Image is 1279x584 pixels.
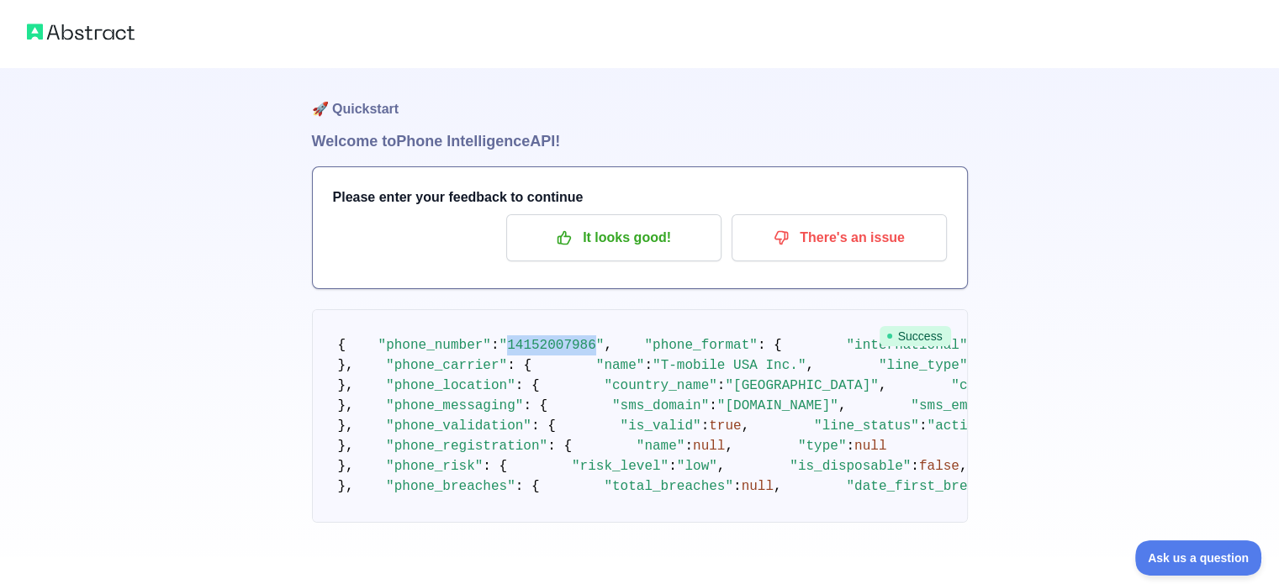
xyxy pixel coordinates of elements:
[911,398,1000,413] span: "sms_email"
[612,398,709,413] span: "sms_domain"
[725,378,878,393] span: "[GEOGRAPHIC_DATA]"
[806,358,814,373] span: ,
[547,439,572,454] span: : {
[386,479,515,494] span: "phone_breaches"
[669,459,677,474] span: :
[386,378,515,393] span: "phone_location"
[846,479,1016,494] span: "date_first_breached"
[725,439,733,454] span: ,
[523,398,547,413] span: : {
[790,459,911,474] span: "is_disposable"
[531,418,556,434] span: : {
[814,418,919,434] span: "line_status"
[386,459,483,474] span: "phone_risk"
[333,187,947,208] h3: Please enter your feedback to continue
[604,338,612,353] span: ,
[312,66,968,129] h1: 🚀 Quickstart
[1135,540,1262,576] iframe: Toggle Customer Support
[677,459,717,474] span: "low"
[644,358,653,373] span: :
[880,326,951,346] span: Success
[798,439,847,454] span: "type"
[507,358,531,373] span: : {
[506,214,721,261] button: It looks good!
[483,459,507,474] span: : {
[386,358,507,373] span: "phone_carrier"
[709,418,741,434] span: true
[338,338,346,353] span: {
[717,398,838,413] span: "[DOMAIN_NAME]"
[959,459,968,474] span: ,
[927,418,991,434] span: "active"
[386,439,547,454] span: "phone_registration"
[515,479,540,494] span: : {
[644,338,757,353] span: "phone_format"
[846,338,967,353] span: "international"
[621,418,701,434] span: "is_valid"
[774,479,782,494] span: ,
[519,224,709,252] p: It looks good!
[846,439,854,454] span: :
[717,459,726,474] span: ,
[717,378,726,393] span: :
[911,459,919,474] span: :
[596,358,645,373] span: "name"
[744,224,934,252] p: There's an issue
[879,378,887,393] span: ,
[312,129,968,153] h1: Welcome to Phone Intelligence API!
[653,358,806,373] span: "T-mobile USA Inc."
[758,338,782,353] span: : {
[838,398,847,413] span: ,
[572,459,669,474] span: "risk_level"
[879,358,968,373] span: "line_type"
[732,214,947,261] button: There's an issue
[604,479,733,494] span: "total_breaches"
[637,439,685,454] span: "name"
[386,418,531,434] span: "phone_validation"
[709,398,717,413] span: :
[742,479,774,494] span: null
[693,439,725,454] span: null
[854,439,886,454] span: null
[499,338,605,353] span: "14152007986"
[386,398,523,413] span: "phone_messaging"
[742,418,750,434] span: ,
[919,418,928,434] span: :
[604,378,716,393] span: "country_name"
[701,418,710,434] span: :
[684,439,693,454] span: :
[515,378,540,393] span: : {
[27,20,135,44] img: Abstract logo
[378,338,491,353] span: "phone_number"
[919,459,959,474] span: false
[491,338,499,353] span: :
[951,378,1064,393] span: "country_code"
[733,479,742,494] span: :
